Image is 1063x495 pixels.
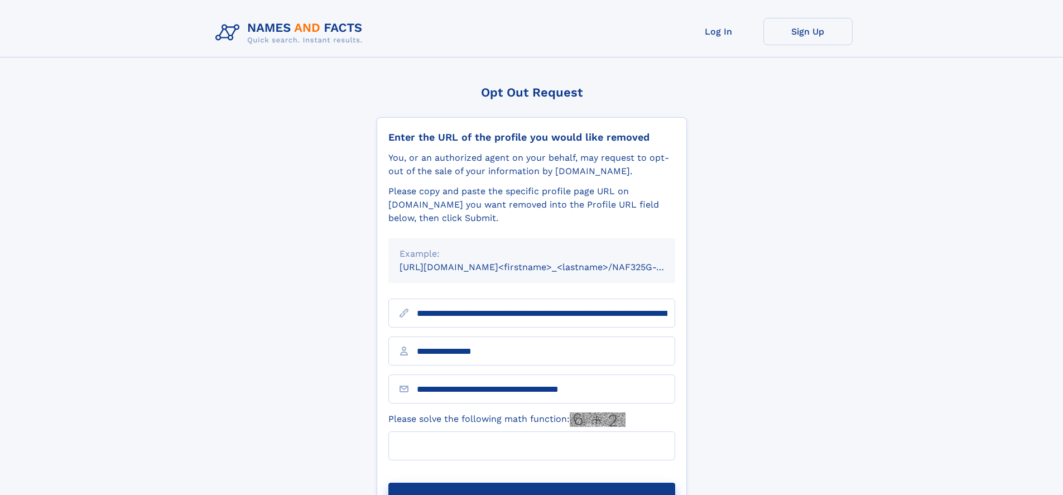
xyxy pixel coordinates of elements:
[388,185,675,225] div: Please copy and paste the specific profile page URL on [DOMAIN_NAME] you want removed into the Pr...
[211,18,372,48] img: Logo Names and Facts
[377,85,687,99] div: Opt Out Request
[400,262,696,272] small: [URL][DOMAIN_NAME]<firstname>_<lastname>/NAF325G-xxxxxxxx
[388,131,675,143] div: Enter the URL of the profile you would like removed
[400,247,664,261] div: Example:
[388,151,675,178] div: You, or an authorized agent on your behalf, may request to opt-out of the sale of your informatio...
[763,18,853,45] a: Sign Up
[388,412,626,427] label: Please solve the following math function:
[674,18,763,45] a: Log In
